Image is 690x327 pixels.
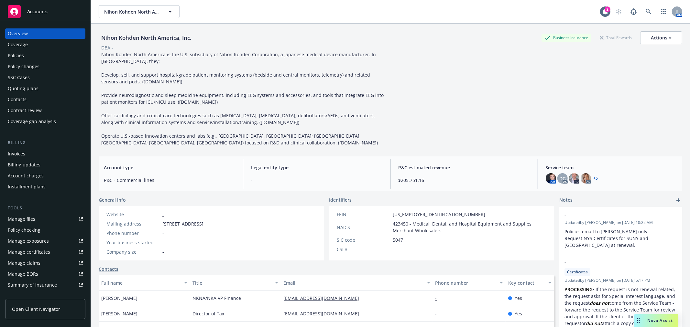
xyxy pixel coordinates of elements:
[8,236,49,246] div: Manage exposures
[393,237,403,243] span: 5047
[5,236,85,246] a: Manage exposures
[8,258,40,268] div: Manage claims
[5,149,85,159] a: Invoices
[12,306,60,312] span: Open Client Navigator
[162,220,203,227] span: [STREET_ADDRESS]
[101,44,113,51] div: DBA: -
[594,176,598,180] a: +5
[634,314,642,327] div: Drag to move
[564,259,660,266] span: -
[393,246,394,253] span: -
[5,291,85,301] a: Policy AI ingestions
[281,275,433,290] button: Email
[433,275,506,290] button: Phone number
[337,211,390,218] div: FEIN
[542,34,591,42] div: Business Insurance
[101,295,137,301] span: [PERSON_NAME]
[559,175,566,182] span: DG
[5,247,85,257] a: Manage certificates
[651,32,672,44] div: Actions
[104,177,235,184] span: P&C - Commercial lines
[192,310,224,317] span: Director of Tax
[5,171,85,181] a: Account charges
[564,228,677,248] p: Policies email to [PERSON_NAME] only. Request NYS Certificates for SUNY and [GEOGRAPHIC_DATA] at ...
[5,205,85,211] div: Tools
[162,248,164,255] span: -
[251,177,382,184] span: -
[8,116,56,127] div: Coverage gap analysis
[162,211,164,217] a: -
[5,105,85,116] a: Contract review
[8,182,46,192] div: Installment plans
[5,160,85,170] a: Billing updates
[627,5,640,18] a: Report a Bug
[5,50,85,61] a: Policies
[8,28,28,39] div: Overview
[506,275,554,290] button: Key contact
[8,214,35,224] div: Manage files
[8,105,42,116] div: Contract review
[99,196,126,203] span: General info
[190,275,281,290] button: Title
[5,28,85,39] a: Overview
[337,224,390,231] div: NAICS
[508,280,544,286] div: Key contact
[8,160,40,170] div: Billing updates
[5,258,85,268] a: Manage claims
[5,214,85,224] a: Manage files
[5,3,85,21] a: Accounts
[99,5,180,18] button: Nihon Kohden North America, Inc.
[393,211,485,218] span: [US_EMPLOYER_IDENTIFICATION_NUMBER]
[5,280,85,290] a: Summary of insurance
[5,94,85,105] a: Contacts
[564,220,677,226] span: Updated by [PERSON_NAME] on [DATE] 10:22 AM
[559,196,573,204] span: Notes
[5,140,85,146] div: Billing
[515,310,522,317] span: Yes
[515,295,522,301] span: Yes
[564,212,660,219] span: -
[337,237,390,243] div: SIC code
[8,291,49,301] div: Policy AI ingestions
[8,39,28,50] div: Coverage
[435,311,442,317] a: -
[27,9,48,14] span: Accounts
[8,225,40,235] div: Policy checking
[251,164,382,171] span: Legal entity type
[8,149,25,159] div: Invoices
[546,173,556,184] img: photo
[329,196,352,203] span: Identifiers
[5,39,85,50] a: Coverage
[642,5,655,18] a: Search
[162,230,164,237] span: -
[283,311,364,317] a: [EMAIL_ADDRESS][DOMAIN_NAME]
[648,318,673,323] span: Nova Assist
[657,5,670,18] a: Switch app
[104,164,235,171] span: Account type
[586,320,602,326] em: did not
[546,164,677,171] span: Service team
[106,211,160,218] div: Website
[192,280,271,286] div: Title
[283,280,423,286] div: Email
[634,314,678,327] button: Nova Assist
[106,230,160,237] div: Phone number
[569,173,579,184] img: photo
[8,83,38,94] div: Quoting plans
[99,275,190,290] button: Full name
[559,207,682,254] div: -Updatedby [PERSON_NAME] on [DATE] 10:22 AMPolicies email to [PERSON_NAME] only. Request NYS Cert...
[590,300,609,306] em: does not
[5,182,85,192] a: Installment plans
[435,280,496,286] div: Phone number
[5,269,85,279] a: Manage BORs
[5,61,85,72] a: Policy changes
[101,310,137,317] span: [PERSON_NAME]
[101,280,180,286] div: Full name
[99,266,118,272] a: Contacts
[8,94,27,105] div: Contacts
[104,8,160,15] span: Nihon Kohden North America, Inc.
[192,295,241,301] span: NKNA/NKA VP Finance
[674,196,682,204] a: add
[8,61,39,72] div: Policy changes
